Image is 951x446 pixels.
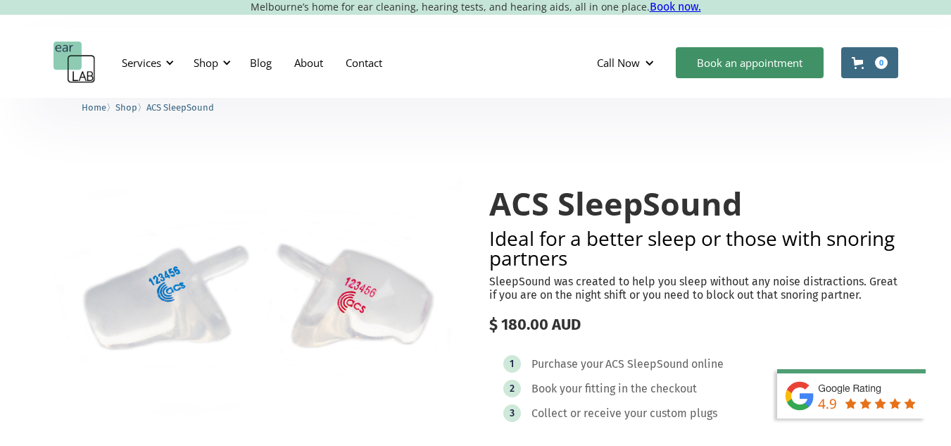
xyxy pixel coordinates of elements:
[510,359,514,369] div: 1
[115,100,146,115] li: 〉
[531,357,603,371] div: Purchase your
[53,158,462,442] img: ACS SleepSound
[82,100,106,113] a: Home
[489,316,898,334] div: $ 180.00 AUD
[510,408,515,419] div: 3
[334,42,393,83] a: Contact
[53,158,462,442] a: open lightbox
[122,56,161,70] div: Services
[875,56,888,69] div: 0
[605,357,689,371] div: ACS SleepSound
[194,56,218,70] div: Shop
[115,102,137,113] span: Shop
[691,357,724,371] div: online
[676,47,824,78] a: Book an appointment
[586,42,669,84] div: Call Now
[146,100,214,113] a: ACS SleepSound
[489,228,898,268] h2: Ideal for a better sleep or those with snoring partners
[510,383,515,394] div: 2
[53,42,96,84] a: home
[115,100,137,113] a: Shop
[283,42,334,83] a: About
[185,42,235,84] div: Shop
[489,186,898,221] h1: ACS SleepSound
[239,42,283,83] a: Blog
[146,102,214,113] span: ACS SleepSound
[597,56,640,70] div: Call Now
[531,407,717,421] div: Collect or receive your custom plugs
[82,100,115,115] li: 〉
[82,102,106,113] span: Home
[113,42,178,84] div: Services
[841,47,898,78] a: Open cart
[489,275,898,302] p: SleepSound was created to help you sleep without any noise distractions. Great if you are on the ...
[531,382,697,396] div: Book your fitting in the checkout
